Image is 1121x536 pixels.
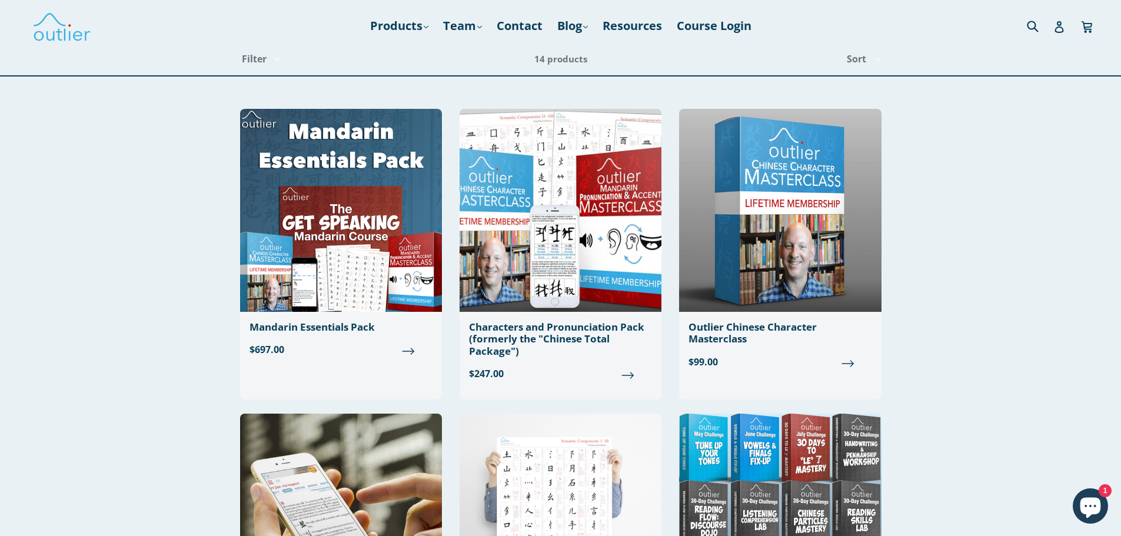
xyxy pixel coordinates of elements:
[671,15,757,36] a: Course Login
[597,15,668,36] a: Resources
[688,355,871,369] span: $99.00
[460,109,661,390] a: Characters and Pronunciation Pack (formerly the "Chinese Total Package") $247.00
[688,321,871,345] div: Outlier Chinese Character Masterclass
[32,9,91,43] img: Outlier Linguistics
[491,15,548,36] a: Contact
[250,321,433,333] div: Mandarin Essentials Pack
[1069,488,1112,527] inbox-online-store-chat: Shopify online store chat
[437,15,488,36] a: Team
[1024,14,1056,38] input: Search
[534,53,587,65] span: 14 products
[469,367,652,381] span: $247.00
[469,321,652,357] div: Characters and Pronunciation Pack (formerly the "Chinese Total Package")
[679,109,881,378] a: Outlier Chinese Character Masterclass $99.00
[240,109,442,366] a: Mandarin Essentials Pack $697.00
[679,109,881,312] img: Outlier Chinese Character Masterclass Outlier Linguistics
[240,109,442,312] img: Mandarin Essentials Pack
[364,15,434,36] a: Products
[460,109,661,312] img: Chinese Total Package Outlier Linguistics
[551,15,594,36] a: Blog
[250,342,433,357] span: $697.00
